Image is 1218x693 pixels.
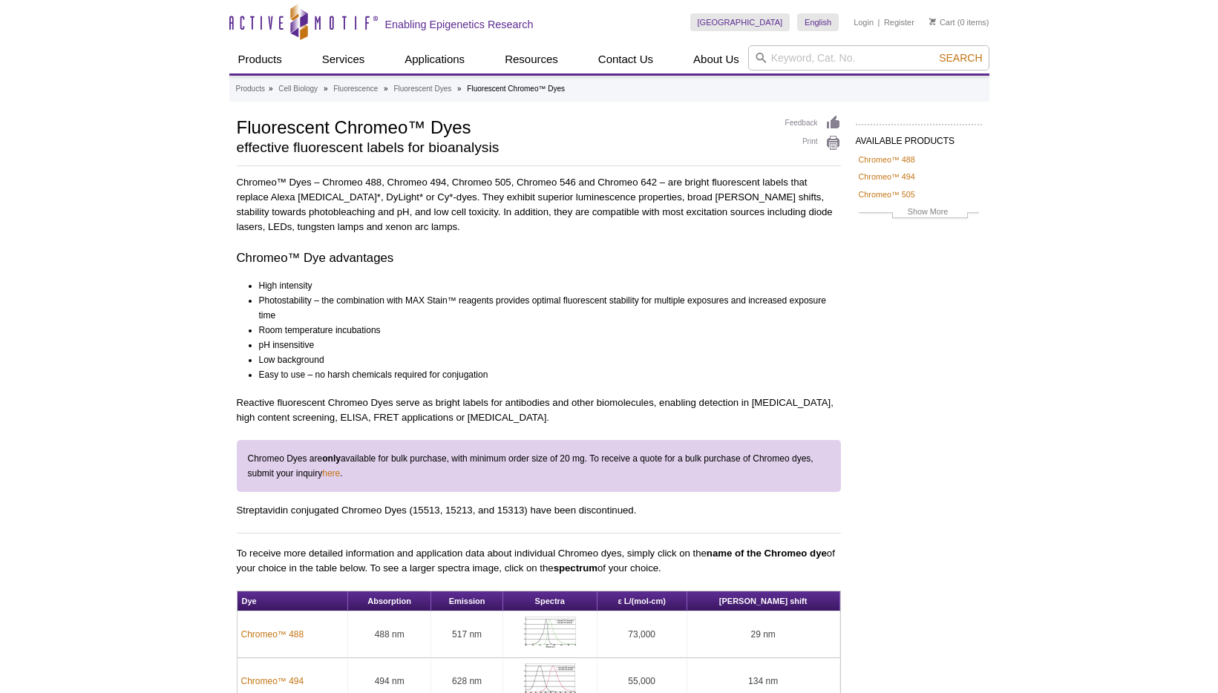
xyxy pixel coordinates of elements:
[238,591,349,611] th: Dye
[690,13,790,31] a: [GEOGRAPHIC_DATA]
[884,17,914,27] a: Register
[496,45,567,73] a: Resources
[748,45,989,70] input: Keyword, Cat. No.
[229,45,291,73] a: Products
[431,611,503,658] td: 517 nm
[259,338,828,352] li: pH insensitive
[237,395,841,425] p: Reactive fluorescent Chromeo Dyes serve as bright labels for antibodies and other biomolecules, e...
[237,175,841,234] p: Chromeo™ Dyes – Chromeo 488, Chromeo 494, Chromeo 505, Chromeo 546 and Chromeo 642 – are bright f...
[856,124,982,151] h2: AVAILABLE PRODUCTS
[393,82,451,96] a: Fluorescent Dyes
[313,45,374,73] a: Services
[385,18,534,31] h2: Enabling Epigenetics Research
[785,135,841,151] a: Print
[322,466,340,481] a: here
[859,205,979,222] a: Show More
[322,453,341,464] strong: only
[237,440,841,492] div: Chromeo Dyes are available for bulk purchase, with minimum order size of 20 mg. To receive a quot...
[259,323,828,338] li: Room temperature incubations
[396,45,474,73] a: Applications
[457,85,462,93] li: »
[854,17,874,27] a: Login
[237,503,841,518] p: Streptavidin conjugated Chromeo Dyes (15513, 15213, and 15313) have been discontinued.
[797,13,839,31] a: English
[707,548,827,559] strong: name of the Chromeo dye
[597,611,687,658] td: 73,000
[687,611,840,658] td: 29 nm
[237,249,841,267] h3: Chromeo™ Dye advantages
[687,591,840,611] th: [PERSON_NAME] shift
[859,153,915,166] a: Chromeo™ 488
[859,188,915,201] a: Chromeo™ 505
[859,170,915,183] a: Chromeo™ 494
[467,85,565,93] li: Fluorescent Chromeo™ Dyes
[589,45,662,73] a: Contact Us
[278,82,318,96] a: Cell Biology
[237,115,770,137] h1: Fluorescent Chromeo™ Dyes
[684,45,748,73] a: About Us
[554,562,597,574] strong: spectrum
[236,82,265,96] a: Products
[597,591,687,611] th: ε L/(mol-cm)
[348,611,431,658] td: 488 nm
[384,85,388,93] li: »
[524,617,576,648] img: Click to see the Chromeo™ 488 Fluorescent Dye Spectra
[269,85,273,93] li: »
[878,13,880,31] li: |
[929,17,955,27] a: Cart
[237,141,770,154] h2: effective fluorescent labels for bioanalysis
[259,293,828,323] li: Photostability – the combination with MAX Stain™ reagents provides optimal fluorescent stability ...
[324,85,328,93] li: »
[241,674,304,689] a: Chromeo™ 494
[939,52,982,64] span: Search
[431,591,503,611] th: Emission
[237,546,841,576] p: To receive more detailed information and application data about individual Chromeo dyes, simply c...
[934,51,986,65] button: Search
[348,591,431,611] th: Absorption
[259,352,828,367] li: Low background
[503,591,597,611] th: Spectra
[259,278,828,293] li: High intensity
[929,13,989,31] li: (0 items)
[785,115,841,131] a: Feedback
[333,82,378,96] a: Fluorescence
[241,627,304,642] a: Chromeo™ 488
[929,18,936,25] img: Your Cart
[259,367,828,382] li: Easy to use – no harsh chemicals required for conjugation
